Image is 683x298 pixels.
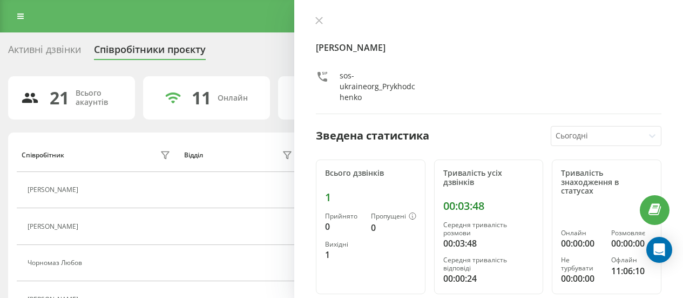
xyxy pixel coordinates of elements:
div: 00:03:48 [443,200,535,213]
div: 00:00:00 [561,237,602,250]
div: 1 [325,191,416,204]
div: Онлайн [561,229,602,237]
div: Середня тривалість розмови [443,221,535,237]
div: Тривалість знаходження в статусах [561,169,652,196]
div: Співробітники проєкту [94,44,206,61]
h4: [PERSON_NAME] [316,41,661,54]
div: Онлайн [218,94,248,103]
div: Розмовляє [611,229,652,237]
div: 00:00:00 [611,237,652,250]
div: 11:06:10 [611,264,652,277]
div: Відділ [184,151,203,159]
div: Всього акаунтів [76,89,122,107]
div: Прийнято [325,213,362,220]
div: Не турбувати [561,256,602,272]
div: Співробітник [22,151,64,159]
div: 1 [325,248,362,261]
div: Активні дзвінки [8,44,81,61]
div: 11 [192,88,211,108]
div: sos-ukraineorg_Prykhodchenko [340,70,417,103]
div: Офлайн [611,256,652,264]
div: Зведена статистика [316,128,429,144]
div: Тривалість усіх дзвінків [443,169,535,187]
div: [PERSON_NAME] [28,223,81,230]
div: Вихідні [325,241,362,248]
div: 00:00:00 [561,272,602,285]
div: 21 [50,88,69,108]
div: [PERSON_NAME] [28,186,81,194]
div: Середня тривалість відповіді [443,256,535,272]
div: Чорномаз Любов [28,259,85,267]
div: 0 [371,221,416,234]
div: 0 [325,220,362,233]
div: Open Intercom Messenger [646,237,672,263]
div: Пропущені [371,213,416,221]
div: Всього дзвінків [325,169,416,178]
div: 00:00:24 [443,272,535,285]
div: 00:03:48 [443,237,535,250]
